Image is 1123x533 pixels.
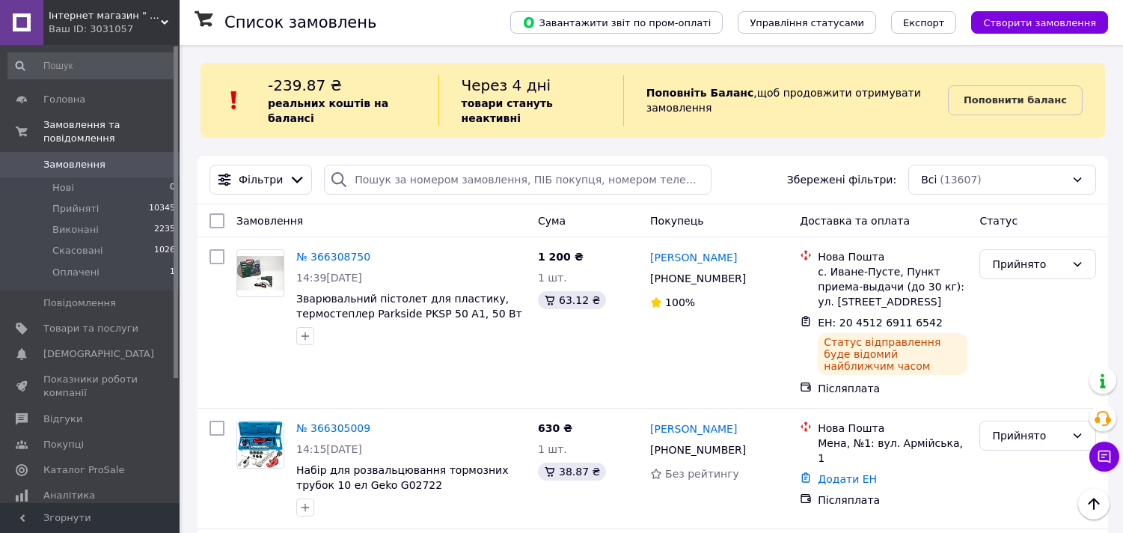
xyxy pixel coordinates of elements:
[646,87,754,99] b: Поповніть Баланс
[538,215,566,227] span: Cума
[979,215,1018,227] span: Статус
[891,11,957,34] button: Експорт
[538,291,606,309] div: 63.12 ₴
[818,333,967,375] div: Статус відправлення буде відомий найближчим часом
[538,251,584,263] span: 1 200 ₴
[650,421,737,436] a: [PERSON_NAME]
[236,249,284,297] a: Фото товару
[738,11,876,34] button: Управління статусами
[787,172,896,187] span: Збережені фільтри:
[510,11,723,34] button: Завантажити звіт по пром-оплаті
[43,93,85,106] span: Головна
[52,266,100,279] span: Оплачені
[43,347,154,361] span: [DEMOGRAPHIC_DATA]
[296,272,362,284] span: 14:39[DATE]
[239,172,283,187] span: Фільтри
[43,463,124,477] span: Каталог ProSale
[43,438,84,451] span: Покупці
[52,223,99,237] span: Виконані
[170,181,175,195] span: 0
[522,16,711,29] span: Завантажити звіт по пром-оплаті
[818,421,967,436] div: Нова Пошта
[940,174,981,186] span: (13607)
[238,421,282,468] img: Фото товару
[236,215,303,227] span: Замовлення
[43,296,116,310] span: Повідомлення
[921,172,937,187] span: Всі
[538,443,567,455] span: 1 шт.
[296,422,370,434] a: № 366305009
[818,249,967,264] div: Нова Пошта
[324,165,712,195] input: Пошук за номером замовлення, ПІБ покупця, номером телефону, Email, номером накладної
[52,244,103,258] span: Скасовані
[650,215,703,227] span: Покупець
[7,52,177,79] input: Пошук
[818,493,967,508] div: Післяплата
[49,22,180,36] div: Ваш ID: 3031057
[52,181,74,195] span: Нові
[956,16,1108,28] a: Створити замовлення
[992,427,1065,444] div: Прийнято
[49,9,161,22] span: Інтернет магазин " Korvet "
[800,215,910,227] span: Доставка та оплата
[992,256,1065,272] div: Прийнято
[43,322,138,335] span: Товари та послуги
[818,473,877,485] a: Додати ЕН
[650,250,737,265] a: [PERSON_NAME]
[650,444,746,456] span: [PHONE_NUMBER]
[1078,488,1110,520] button: Наверх
[43,158,105,171] span: Замовлення
[903,17,945,28] span: Експорт
[154,244,175,258] span: 1026
[149,202,175,216] span: 10345
[538,272,567,284] span: 1 шт.
[538,422,572,434] span: 630 ₴
[818,317,943,329] span: ЕН: 20 4512 6911 6542
[538,463,606,481] div: 38.87 ₴
[296,443,362,455] span: 14:15[DATE]
[818,381,967,396] div: Післяплата
[43,373,138,400] span: Показники роботи компанії
[296,293,522,320] a: Зварювальний пістолет для пластику, термостеплер Parkside PKSP 50 A1, 50 Вт
[296,464,508,491] a: Набір для розвальцювання тормозних трубок 10 ел Geko G02722
[650,272,746,284] span: [PHONE_NUMBER]
[43,118,180,145] span: Замовлення та повідомлення
[948,85,1083,115] a: Поповнити баланс
[154,223,175,237] span: 2235
[1089,442,1119,472] button: Чат з покупцем
[462,76,551,94] span: Через 4 дні
[462,97,553,124] b: товари стануть неактивні
[971,11,1108,34] button: Створити замовлення
[818,264,967,309] div: с. Иване-Пусте, Пункт приема-выдачи (до 30 кг): ул. [STREET_ADDRESS]
[268,76,342,94] span: -239.87 ₴
[237,256,284,291] img: Фото товару
[665,296,695,308] span: 100%
[224,13,376,31] h1: Список замовлень
[665,468,739,480] span: Без рейтингу
[623,75,948,126] div: , щоб продовжити отримувати замовлення
[818,436,967,466] div: Мена, №1: вул. Армійська, 1
[296,251,370,263] a: № 366308750
[52,202,99,216] span: Прийняті
[223,89,245,112] img: :exclamation:
[236,421,284,469] a: Фото товару
[750,17,864,28] span: Управління статусами
[983,17,1096,28] span: Створити замовлення
[43,412,82,426] span: Відгуки
[268,97,388,124] b: реальних коштів на балансі
[43,489,95,502] span: Аналітика
[170,266,175,279] span: 1
[964,94,1067,106] b: Поповнити баланс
